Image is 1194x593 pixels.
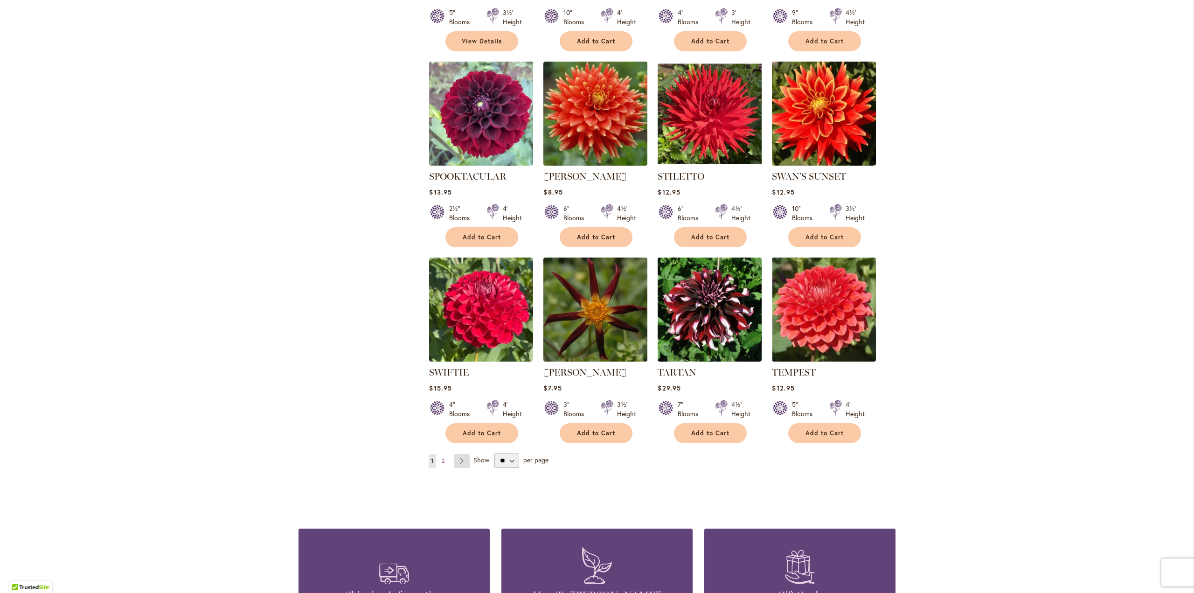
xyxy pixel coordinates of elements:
[462,37,502,45] span: View Details
[846,204,865,223] div: 3½' Height
[503,400,522,419] div: 4' Height
[772,384,794,392] span: $12.95
[788,31,861,51] button: Add to Cart
[658,384,680,392] span: $29.95
[658,355,762,363] a: Tartan
[731,204,750,223] div: 4½' Height
[772,355,876,363] a: TEMPEST
[674,227,747,247] button: Add to Cart
[577,233,615,241] span: Add to Cart
[772,188,794,196] span: $12.95
[503,204,522,223] div: 4' Height
[445,227,518,247] button: Add to Cart
[429,258,533,362] img: SWIFTIE
[674,31,747,51] button: Add to Cart
[560,423,632,443] button: Add to Cart
[658,159,762,167] a: STILETTO
[463,233,501,241] span: Add to Cart
[577,429,615,437] span: Add to Cart
[617,8,636,27] div: 4' Height
[691,233,729,241] span: Add to Cart
[563,400,590,419] div: 3" Blooms
[543,367,626,378] a: [PERSON_NAME]
[691,429,729,437] span: Add to Cart
[429,355,533,363] a: SWIFTIE
[429,171,507,182] a: SPOOKTACULAR
[445,423,518,443] button: Add to Cart
[560,227,632,247] button: Add to Cart
[805,429,844,437] span: Add to Cart
[617,204,636,223] div: 4½' Height
[463,429,501,437] span: Add to Cart
[678,400,704,419] div: 7" Blooms
[560,31,632,51] button: Add to Cart
[731,8,750,27] div: 3' Height
[805,37,844,45] span: Add to Cart
[543,159,647,167] a: STEVEN DAVID
[772,258,876,362] img: TEMPEST
[543,188,562,196] span: $8.95
[772,171,846,182] a: SWAN'S SUNSET
[543,171,626,182] a: [PERSON_NAME]
[429,188,451,196] span: $13.95
[658,62,762,166] img: STILETTO
[658,367,696,378] a: TARTAN
[473,455,489,464] span: Show
[439,454,447,468] a: 2
[617,400,636,419] div: 3½' Height
[678,204,704,223] div: 6" Blooms
[543,258,647,362] img: TAHOMA MOONSHOT
[543,384,562,392] span: $7.95
[772,367,816,378] a: TEMPEST
[658,188,680,196] span: $12.95
[772,159,876,167] a: Swan's Sunset
[429,159,533,167] a: Spooktacular
[691,37,729,45] span: Add to Cart
[445,31,518,51] a: View Details
[449,400,475,419] div: 4" Blooms
[792,400,818,419] div: 5" Blooms
[658,258,762,362] img: Tartan
[429,62,533,166] img: Spooktacular
[792,8,818,27] div: 9" Blooms
[449,204,475,223] div: 2½" Blooms
[563,8,590,27] div: 10" Blooms
[678,8,704,27] div: 4" Blooms
[846,8,865,27] div: 4½' Height
[543,62,647,166] img: STEVEN DAVID
[731,400,750,419] div: 4½' Height
[449,8,475,27] div: 5" Blooms
[792,204,818,223] div: 10" Blooms
[429,384,451,392] span: $15.95
[788,423,861,443] button: Add to Cart
[7,560,33,586] iframe: Launch Accessibility Center
[543,355,647,363] a: TAHOMA MOONSHOT
[805,233,844,241] span: Add to Cart
[429,367,469,378] a: SWIFTIE
[523,455,548,464] span: per page
[442,457,444,464] span: 2
[431,457,433,464] span: 1
[503,8,522,27] div: 3½' Height
[563,204,590,223] div: 6" Blooms
[577,37,615,45] span: Add to Cart
[772,62,876,166] img: Swan's Sunset
[846,400,865,419] div: 4' Height
[674,423,747,443] button: Add to Cart
[788,227,861,247] button: Add to Cart
[658,171,704,182] a: STILETTO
